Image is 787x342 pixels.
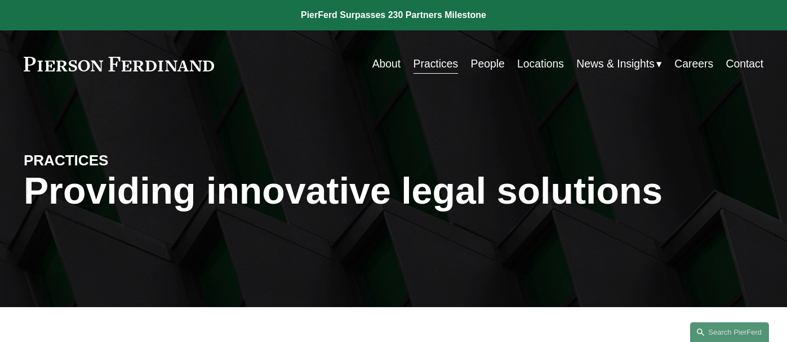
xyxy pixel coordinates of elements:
a: About [372,53,401,75]
a: Careers [674,53,713,75]
a: Practices [413,53,459,75]
h4: PRACTICES [24,151,208,170]
a: folder dropdown [576,53,662,75]
a: Contact [726,53,763,75]
span: News & Insights [576,54,655,74]
h1: Providing innovative legal solutions [24,170,763,213]
a: People [471,53,505,75]
a: Search this site [690,322,769,342]
a: Locations [517,53,564,75]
